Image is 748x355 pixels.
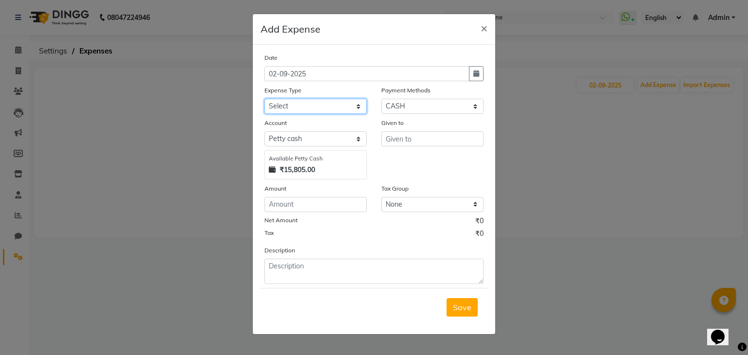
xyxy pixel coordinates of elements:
[473,14,495,41] button: Close
[381,131,484,146] input: Given to
[269,155,362,163] div: Available Petty Cash
[481,20,487,35] span: ×
[264,184,286,193] label: Amount
[264,216,298,225] label: Net Amount
[453,302,471,312] span: Save
[381,184,409,193] label: Tax Group
[475,216,484,229] span: ₹0
[381,86,430,95] label: Payment Methods
[264,53,278,62] label: Date
[280,165,315,175] strong: ₹15,805.00
[261,22,320,36] h5: Add Expense
[475,229,484,241] span: ₹0
[264,246,295,255] label: Description
[264,86,301,95] label: Expense Type
[707,316,738,345] iframe: chat widget
[264,197,367,212] input: Amount
[264,229,274,237] label: Tax
[447,298,478,317] button: Save
[264,119,287,127] label: Account
[381,119,404,127] label: Given to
